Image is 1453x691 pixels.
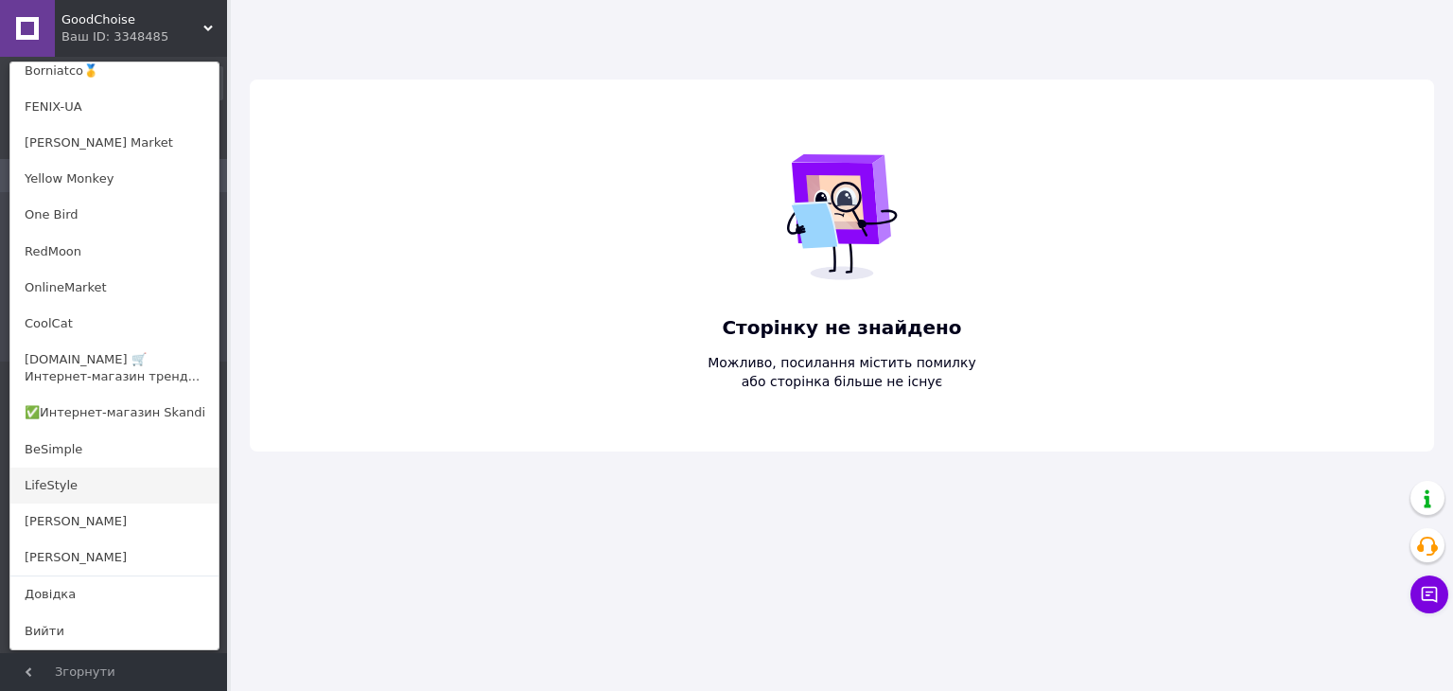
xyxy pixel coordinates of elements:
[10,234,219,270] a: RedMoon
[10,270,219,306] a: OnlineMarket
[10,468,219,504] a: LifeStyle
[61,28,141,45] div: Ваш ID: 3348485
[694,353,989,391] span: Можливо, посилання містить помилку або сторінка більше не існує
[10,395,219,431] a: ✅Интернет-магазин Skandi
[10,89,219,125] a: FENIX-UA
[10,540,219,576] a: [PERSON_NAME]
[10,161,219,197] a: Yellow Monkey
[10,306,219,342] a: CoolCat
[10,504,219,540] a: [PERSON_NAME]
[1410,576,1448,613] button: Чат з покупцем
[10,576,219,612] a: Довідка
[10,613,219,649] a: Вийти
[10,125,219,161] a: [PERSON_NAME] Market
[694,314,989,342] span: Сторінку не знайдено
[10,432,219,468] a: BeSimple
[10,197,219,233] a: One Bird
[10,53,219,89] a: Borniatco🥇
[61,11,203,28] span: GoodChoise
[10,342,219,395] a: [DOMAIN_NAME] 🛒 Интернет-магазин тренд...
